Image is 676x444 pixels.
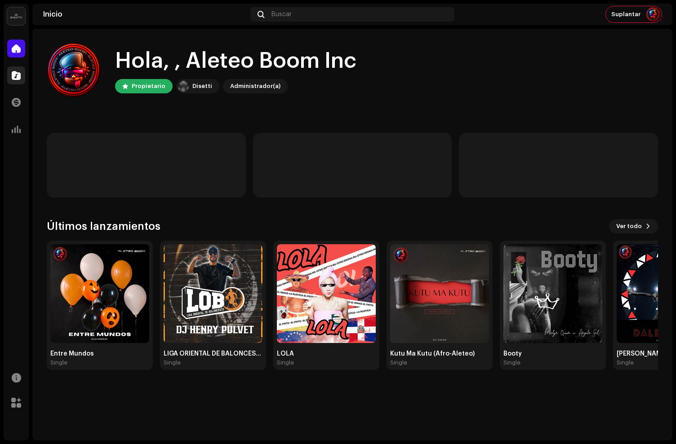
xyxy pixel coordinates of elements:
img: 3965b09a-24be-4395-b857-db52f90737ae [503,244,602,343]
div: Single [617,359,634,366]
button: Ver todo [609,219,658,233]
div: Propietario [132,81,165,92]
div: Entre Mundos [50,350,149,357]
div: Kutu Ma Kutu (Afro-Aleteo) [390,350,489,357]
div: Booty [503,350,602,357]
img: 02a7c2d3-3c89-4098-b12f-2ff2945c95ee [178,81,189,92]
h3: Últimos lanzamientos [47,219,160,233]
img: b16e3a44-b031-4229-845c-0030cde2e557 [47,43,101,97]
div: Single [503,359,520,366]
div: Single [50,359,67,366]
img: b16e3a44-b031-4229-845c-0030cde2e557 [646,7,660,22]
div: Single [164,359,181,366]
div: Single [390,359,407,366]
img: a8b754b8-9d0b-4e18-a3b2-8d8e97c5dc4a [164,244,262,343]
div: Hola, , Aleteo Boom Inc [115,47,356,75]
div: LOLA [277,350,376,357]
div: Inicio [43,11,247,18]
div: Single [277,359,294,366]
span: Suplantar [611,11,640,18]
img: f7a45927-0bb8-4ef9-a408-a1eb81e8e6e9 [50,244,149,343]
img: 02a7c2d3-3c89-4098-b12f-2ff2945c95ee [7,7,25,25]
span: Ver todo [616,217,642,235]
div: Administrador(a) [230,81,280,92]
img: 816a9d2d-9b9c-436a-8c85-fac6aef90f3f [390,244,489,343]
img: 62544027-af2f-4a5f-81c3-1a5e4726be37 [277,244,376,343]
div: LIGA ORIENTAL DE BALONCESTO (LOB) [164,350,262,357]
span: Buscar [271,11,292,18]
div: Disetti [192,81,212,92]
